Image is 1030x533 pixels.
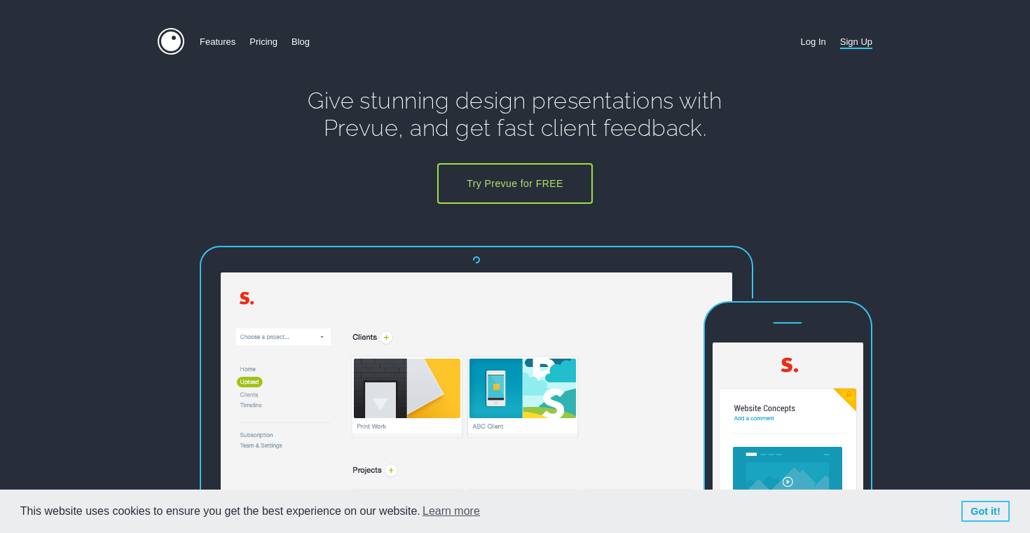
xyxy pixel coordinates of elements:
a: Try Prevue for FREE [437,163,592,204]
a: dismiss cookie message [961,501,1010,522]
img: Prevue [158,28,184,55]
a: Log In [801,28,826,55]
a: Blog [291,28,310,55]
img: Print [354,359,460,418]
a: Features [200,28,235,55]
a: Sign Up [840,28,872,55]
span: This website uses cookies to ensure you get the best experience on our website. [20,503,950,520]
img: Homepage [733,447,842,508]
a: Pricing [249,28,277,55]
img: Clients [469,359,576,418]
a: learn more about cookies [420,504,482,519]
a: Home [158,28,186,56]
